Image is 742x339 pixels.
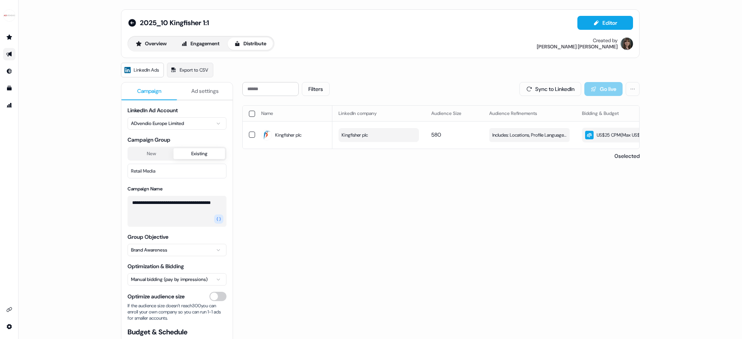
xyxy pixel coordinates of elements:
[128,107,178,114] label: LinkedIn Ad Account
[492,131,567,139] span: Includes: Locations, Profile Language, Job Levels
[228,38,273,50] button: Distribute
[519,82,581,96] button: Sync to LinkedIn
[3,82,15,94] a: Go to templates
[129,148,174,159] button: New
[134,66,159,74] span: LinkedIn Ads
[483,106,576,121] th: Audience Refinements
[425,106,483,121] th: Audience Size
[209,292,226,301] button: Optimize audience size
[626,82,640,96] button: More actions
[3,320,15,333] a: Go to integrations
[431,131,441,138] span: 580
[577,20,633,28] a: Editor
[255,106,332,121] th: Name
[137,87,162,95] span: Campaign
[3,65,15,77] a: Go to Inbound
[175,38,226,50] button: Engagement
[180,66,208,74] span: Export to CSV
[3,48,15,60] a: Go to outbound experience
[576,106,669,121] th: Bidding & Budget
[537,44,618,50] div: [PERSON_NAME] [PERSON_NAME]
[582,128,662,142] button: US$25 CPM(Max US$25/day)
[3,303,15,316] a: Go to integrations
[3,31,15,43] a: Go to prospects
[342,131,368,139] span: Kingfisher plc
[167,63,213,77] a: Export to CSV
[174,148,225,159] button: Existing
[128,263,184,270] label: Optimization & Bidding
[339,128,419,142] button: Kingfisher plc
[128,293,185,300] span: Optimize audience size
[121,63,164,77] a: LinkedIn Ads
[191,87,219,95] span: Ad settings
[593,38,618,44] div: Created by
[128,136,226,144] span: Campaign Group
[577,16,633,30] button: Editor
[128,327,226,337] span: Budget & Schedule
[302,82,330,96] button: Filters
[332,106,425,121] th: LinkedIn company
[275,131,301,139] span: Kingfisher plc
[128,164,226,178] button: Retail Media
[129,38,173,50] button: Overview
[128,303,226,321] span: If the audience size doesn’t reach 300 you can enroll your own company so you can run 1-1 ads for...
[128,233,168,240] label: Group Objective
[489,128,570,142] button: Includes: Locations, Profile Language, Job Levels
[3,99,15,111] a: Go to attribution
[585,131,655,139] div: US$25 CPM ( Max US$25/day )
[611,152,640,160] p: 0 selected
[131,167,155,175] span: Retail Media
[140,18,209,27] span: 2025_10 Kingfisher 1:1
[621,38,633,50] img: Michaela
[128,186,163,192] label: Campaign Name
